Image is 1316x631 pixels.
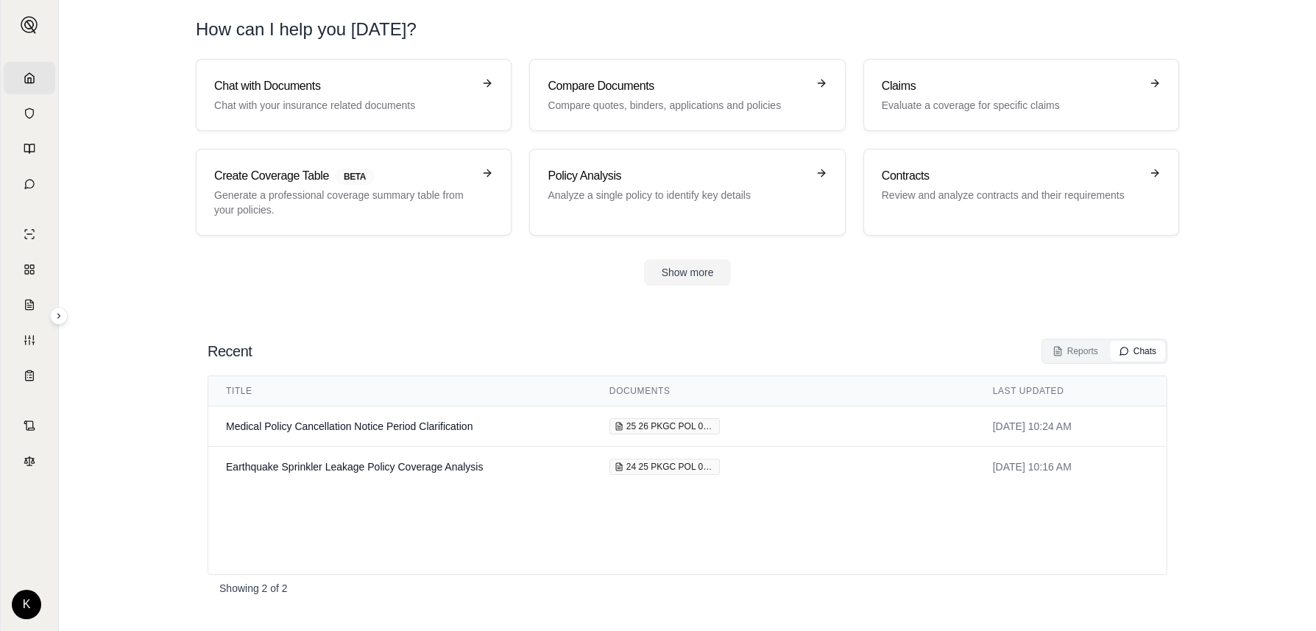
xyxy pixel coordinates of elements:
[214,98,473,113] p: Chat with your insurance related documents
[1044,341,1107,362] button: Reports
[1110,341,1165,362] button: Chats
[975,406,1167,447] td: [DATE] 10:24 AM
[882,188,1140,202] p: Review and analyze contracts and their requirements
[548,77,806,95] h3: Compare Documents
[609,459,720,475] div: 24 25 PKGC POL 093024 Property Policy.pdf
[214,77,473,95] h3: Chat with Documents
[548,188,806,202] p: Analyze a single policy to identify key details
[529,149,845,236] a: Policy AnalysisAnalyze a single policy to identify key details
[12,590,41,619] div: K
[196,18,417,41] h1: How can I help you [DATE]?
[1119,345,1156,357] div: Chats
[863,59,1179,131] a: ClaimsEvaluate a coverage for specific claims
[196,59,512,131] a: Chat with DocumentsChat with your insurance related documents
[4,133,55,165] a: Prompt Library
[335,169,375,185] span: BETA
[1053,345,1098,357] div: Reports
[548,167,806,185] h3: Policy Analysis
[882,77,1140,95] h3: Claims
[214,167,473,185] h3: Create Coverage Table
[4,218,55,250] a: Single Policy
[4,359,55,392] a: Coverage Table
[4,324,55,356] a: Custom Report
[592,376,975,406] th: Documents
[208,341,252,362] h2: Recent
[626,461,715,473] span: 24 25 PKGC POL 093024 Property Policy.pdf
[548,98,806,113] p: Compare quotes, binders, applications and policies
[50,307,68,325] button: Expand sidebar
[21,16,38,34] img: Expand sidebar
[208,406,1167,447] tr: View chat: Medical Policy Cancellation Notice Period Clarification
[219,581,288,596] p: Showing 2 of 2
[4,62,55,94] a: Home
[208,376,592,406] th: Title
[975,447,1167,487] td: [DATE] 10:16 AM
[609,418,720,434] div: 25 26 PKGC POL 070125 Medical Professional Renewal Policy.pdf
[208,447,592,487] td: Earthquake Sprinkler Leakage Policy Coverage Analysis
[214,188,473,217] p: Generate a professional coverage summary table from your policies.
[4,97,55,130] a: Documents Vault
[882,167,1140,185] h3: Contracts
[626,420,715,432] span: 25 26 PKGC POL 070125 Medical Professional Renewal Policy.pdf
[4,168,55,200] a: Chat
[4,289,55,321] a: Claim Coverage
[644,259,732,286] button: Show more
[975,376,1167,406] th: Last Updated
[863,149,1179,236] a: ContractsReview and analyze contracts and their requirements
[4,409,55,442] a: Contract Analysis
[4,445,55,477] a: Legal Search Engine
[208,406,592,447] td: Medical Policy Cancellation Notice Period Clarification
[882,98,1140,113] p: Evaluate a coverage for specific claims
[15,10,44,40] button: Expand sidebar
[529,59,845,131] a: Compare DocumentsCompare quotes, binders, applications and policies
[4,253,55,286] a: Policy Comparisons
[196,149,512,236] a: Create Coverage TableBETAGenerate a professional coverage summary table from your policies.
[208,447,1167,487] tr: View chat: Earthquake Sprinkler Leakage Policy Coverage Analysis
